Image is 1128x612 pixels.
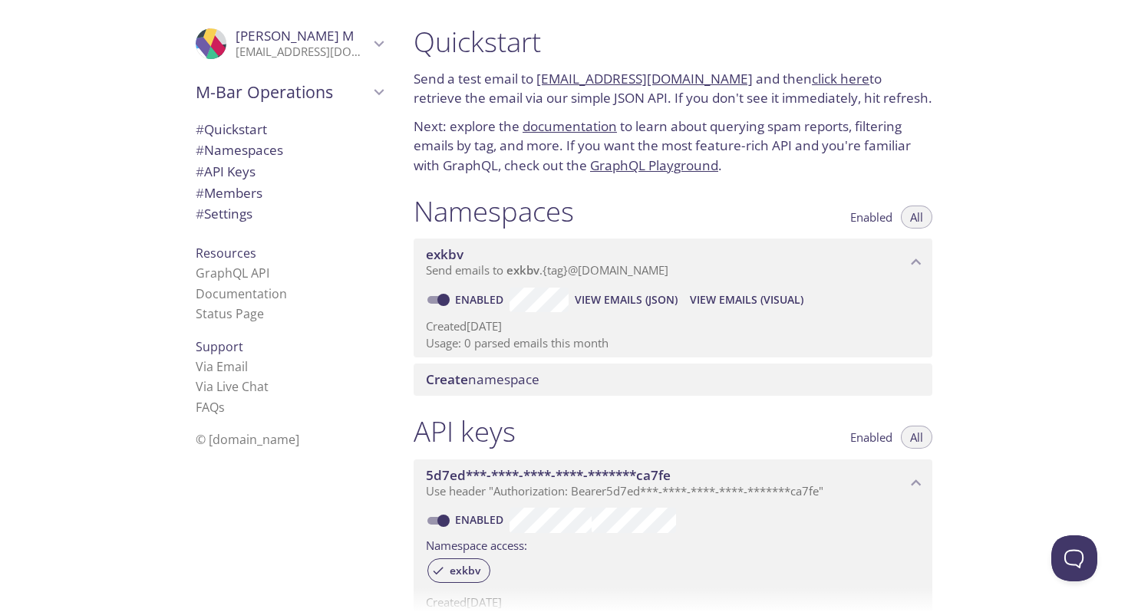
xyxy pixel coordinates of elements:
[196,141,283,159] span: Namespaces
[196,205,204,222] span: #
[414,414,516,449] h1: API keys
[183,161,395,183] div: API Keys
[196,431,299,448] span: © [DOMAIN_NAME]
[196,141,204,159] span: #
[196,163,256,180] span: API Keys
[841,426,902,449] button: Enabled
[196,338,243,355] span: Support
[196,265,269,281] a: GraphQL API
[196,358,248,375] a: Via Email
[414,194,574,229] h1: Namespaces
[196,120,204,138] span: #
[196,163,204,180] span: #
[196,205,252,222] span: Settings
[183,119,395,140] div: Quickstart
[506,262,539,278] span: exkbv
[196,184,262,202] span: Members
[684,288,810,312] button: View Emails (Visual)
[453,292,510,307] a: Enabled
[183,203,395,225] div: Team Settings
[812,70,869,87] a: click here
[414,69,932,108] p: Send a test email to and then to retrieve the email via our simple JSON API. If you don't see it ...
[536,70,753,87] a: [EMAIL_ADDRESS][DOMAIN_NAME]
[196,285,287,302] a: Documentation
[569,288,684,312] button: View Emails (JSON)
[414,117,932,176] p: Next: explore the to learn about querying spam reports, filtering emails by tag, and more. If you...
[196,399,225,416] a: FAQ
[414,239,932,286] div: exkbv namespace
[523,117,617,135] a: documentation
[183,18,395,69] div: Mason M
[453,512,510,527] a: Enabled
[440,564,490,577] span: exkbv
[236,27,354,44] span: [PERSON_NAME] M
[414,364,932,396] div: Create namespace
[219,399,225,416] span: s
[1051,535,1097,581] iframe: Help Scout Beacon - Open
[590,156,718,174] a: GraphQL Playground
[183,72,395,112] div: M-Bar Operations
[183,140,395,161] div: Namespaces
[183,183,395,204] div: Members
[414,25,932,59] h1: Quickstart
[901,426,932,449] button: All
[196,184,204,202] span: #
[236,44,369,60] p: [EMAIL_ADDRESS][DOMAIN_NAME]
[427,558,490,583] div: exkbv
[575,291,678,309] span: View Emails (JSON)
[841,206,902,229] button: Enabled
[901,206,932,229] button: All
[196,378,269,395] a: Via Live Chat
[426,335,920,351] p: Usage: 0 parsed emails this month
[426,245,463,263] span: exkbv
[196,245,256,262] span: Resources
[690,291,803,309] span: View Emails (Visual)
[196,81,369,103] span: M-Bar Operations
[426,533,527,555] label: Namespace access:
[196,120,267,138] span: Quickstart
[426,318,920,334] p: Created [DATE]
[426,370,468,388] span: Create
[426,370,539,388] span: namespace
[196,305,264,322] a: Status Page
[426,262,668,278] span: Send emails to . {tag} @[DOMAIN_NAME]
